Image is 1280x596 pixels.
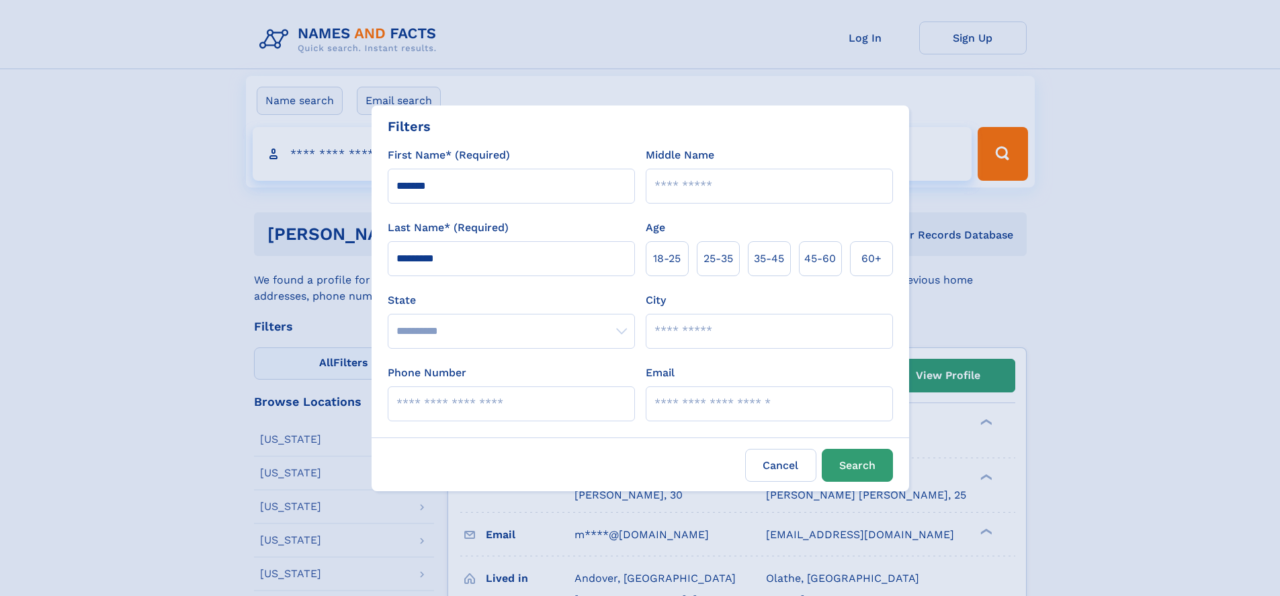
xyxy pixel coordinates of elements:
[388,220,509,236] label: Last Name* (Required)
[653,251,681,267] span: 18‑25
[388,365,466,381] label: Phone Number
[703,251,733,267] span: 25‑35
[822,449,893,482] button: Search
[646,220,665,236] label: Age
[745,449,816,482] label: Cancel
[388,116,431,136] div: Filters
[754,251,784,267] span: 35‑45
[388,292,635,308] label: State
[388,147,510,163] label: First Name* (Required)
[861,251,882,267] span: 60+
[646,365,675,381] label: Email
[646,147,714,163] label: Middle Name
[646,292,666,308] label: City
[804,251,836,267] span: 45‑60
